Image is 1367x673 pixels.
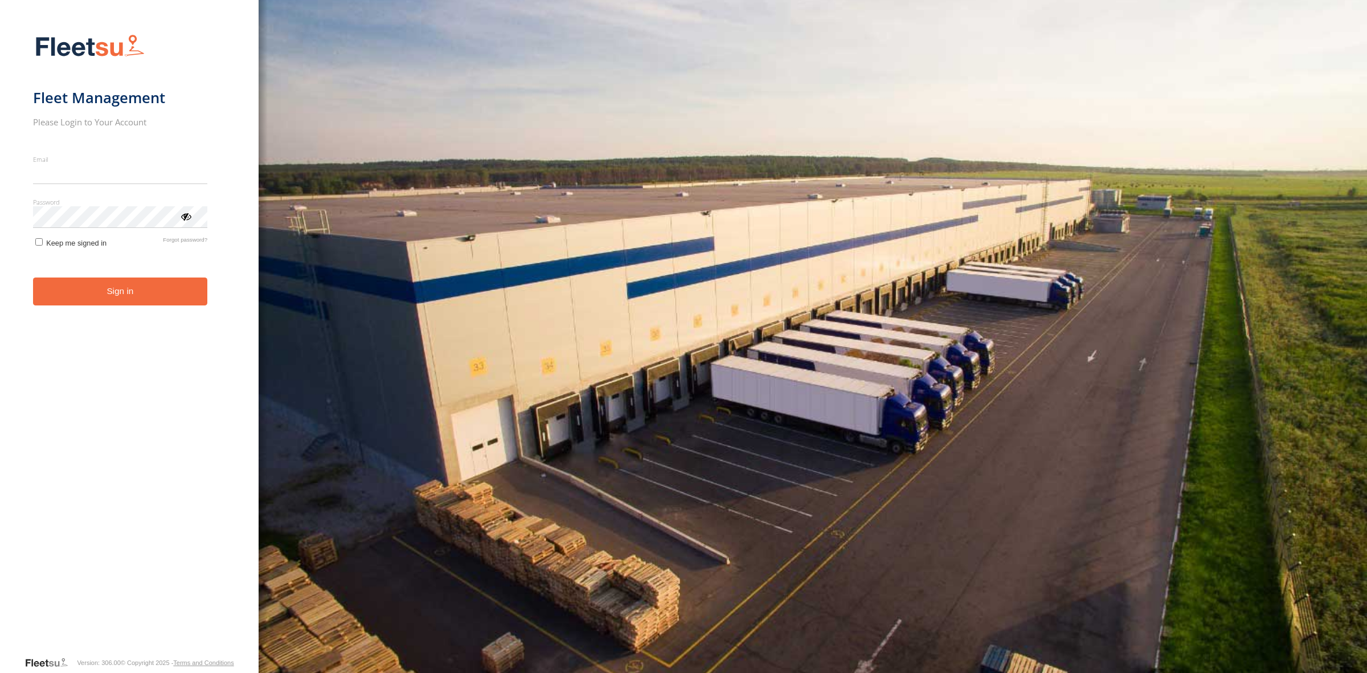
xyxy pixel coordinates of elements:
[121,659,234,666] div: © Copyright 2025 -
[33,32,147,61] img: Fleetsu
[77,659,120,666] div: Version: 306.00
[180,210,191,222] div: ViewPassword
[46,239,107,247] span: Keep me signed in
[33,198,208,206] label: Password
[35,238,43,246] input: Keep me signed in
[173,659,234,666] a: Terms and Conditions
[33,27,226,656] form: main
[33,278,208,305] button: Sign in
[24,657,77,668] a: Visit our Website
[163,236,207,247] a: Forgot password?
[33,88,208,107] h1: Fleet Management
[33,116,208,128] h2: Please Login to Your Account
[33,155,208,164] label: Email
